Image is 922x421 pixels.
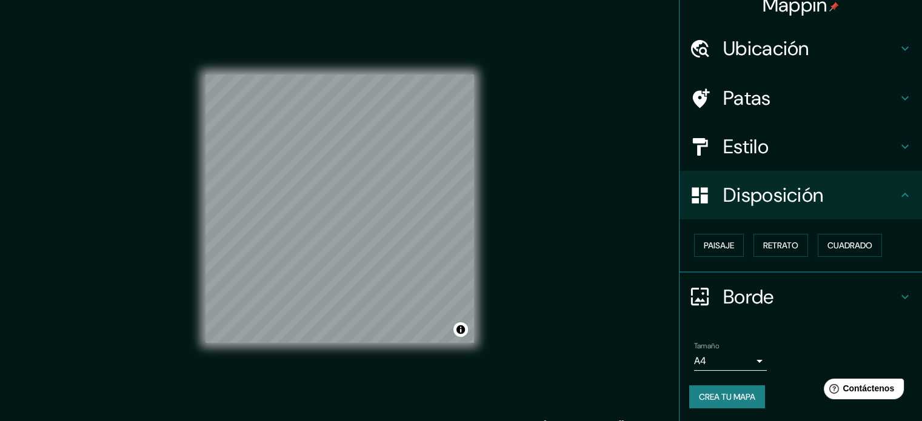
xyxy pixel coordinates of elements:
button: Retrato [753,234,808,257]
iframe: Lanzador de widgets de ayuda [814,374,909,408]
font: Crea tu mapa [699,391,755,402]
div: Patas [680,74,922,122]
div: Borde [680,273,922,321]
font: A4 [694,354,706,367]
font: Disposición [723,182,823,208]
div: Disposición [680,171,922,219]
button: Crea tu mapa [689,385,765,408]
font: Tamaño [694,341,719,351]
font: Ubicación [723,36,809,61]
font: Borde [723,284,774,310]
canvas: Mapa [205,75,474,343]
div: Ubicación [680,24,922,73]
button: Cuadrado [818,234,882,257]
font: Retrato [763,240,798,251]
img: pin-icon.png [829,2,839,12]
font: Patas [723,85,771,111]
button: Paisaje [694,234,744,257]
button: Activar o desactivar atribución [453,322,468,337]
font: Paisaje [704,240,734,251]
div: Estilo [680,122,922,171]
font: Estilo [723,134,769,159]
font: Cuadrado [827,240,872,251]
div: A4 [694,351,767,371]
